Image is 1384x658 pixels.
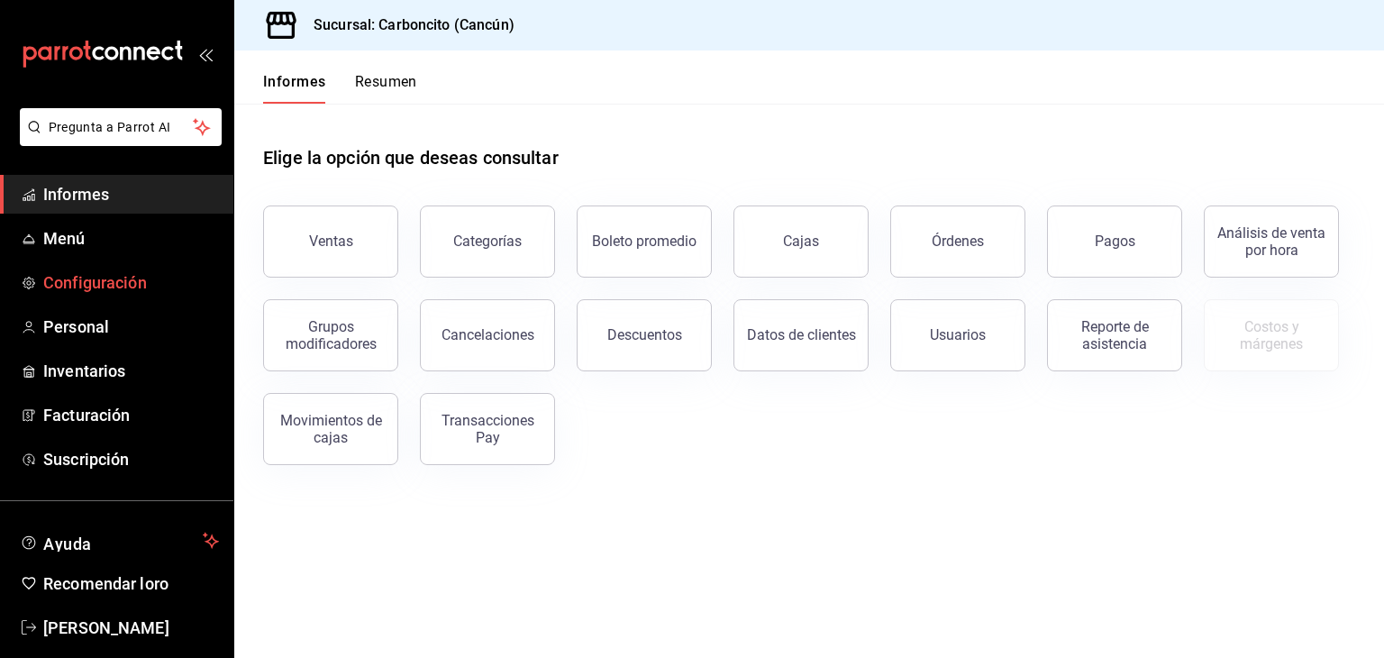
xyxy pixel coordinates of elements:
[577,299,712,371] button: Descuentos
[783,233,820,250] font: Cajas
[442,412,534,446] font: Transacciones Pay
[43,185,109,204] font: Informes
[1204,299,1339,371] button: Contrata inventarios para ver este informe
[592,233,697,250] font: Boleto promedio
[43,317,109,336] font: Personal
[43,535,92,553] font: Ayuda
[1047,206,1182,278] button: Pagos
[43,618,169,637] font: [PERSON_NAME]
[890,299,1025,371] button: Usuarios
[43,574,168,593] font: Recomendar loro
[1047,299,1182,371] button: Reporte de asistencia
[198,47,213,61] button: abrir_cajón_menú
[890,206,1025,278] button: Órdenes
[263,299,398,371] button: Grupos modificadores
[43,406,130,425] font: Facturación
[577,206,712,278] button: Boleto promedio
[932,233,984,250] font: Órdenes
[1217,224,1325,259] font: Análisis de venta por hora
[733,206,869,278] a: Cajas
[43,450,129,469] font: Suscripción
[309,233,353,250] font: Ventas
[453,233,522,250] font: Categorías
[263,206,398,278] button: Ventas
[355,73,417,90] font: Resumen
[49,120,171,134] font: Pregunta a Parrot AI
[1204,206,1339,278] button: Análisis de venta por hora
[442,326,534,343] font: Cancelaciones
[1240,318,1303,352] font: Costos y márgenes
[1081,318,1149,352] font: Reporte de asistencia
[930,326,986,343] font: Usuarios
[43,361,125,380] font: Inventarios
[1095,233,1135,250] font: Pagos
[13,131,222,150] a: Pregunta a Parrot AI
[43,273,147,292] font: Configuración
[43,229,86,248] font: Menú
[263,73,326,90] font: Informes
[263,72,417,104] div: pestañas de navegación
[747,326,856,343] font: Datos de clientes
[607,326,682,343] font: Descuentos
[286,318,377,352] font: Grupos modificadores
[263,393,398,465] button: Movimientos de cajas
[20,108,222,146] button: Pregunta a Parrot AI
[733,299,869,371] button: Datos de clientes
[314,16,514,33] font: Sucursal: Carboncito (Cancún)
[263,147,559,169] font: Elige la opción que deseas consultar
[420,206,555,278] button: Categorías
[420,299,555,371] button: Cancelaciones
[420,393,555,465] button: Transacciones Pay
[280,412,382,446] font: Movimientos de cajas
